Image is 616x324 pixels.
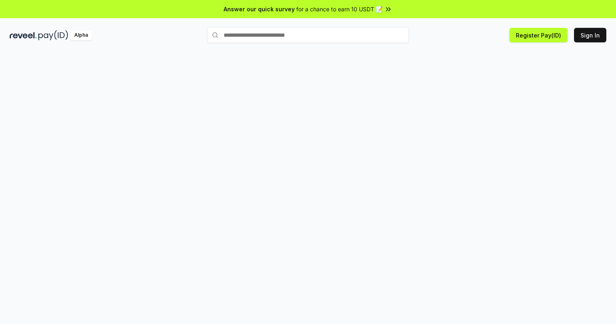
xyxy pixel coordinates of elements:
[38,30,68,40] img: pay_id
[70,30,92,40] div: Alpha
[574,28,606,42] button: Sign In
[224,5,295,13] span: Answer our quick survey
[10,30,37,40] img: reveel_dark
[296,5,383,13] span: for a chance to earn 10 USDT 📝
[509,28,568,42] button: Register Pay(ID)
